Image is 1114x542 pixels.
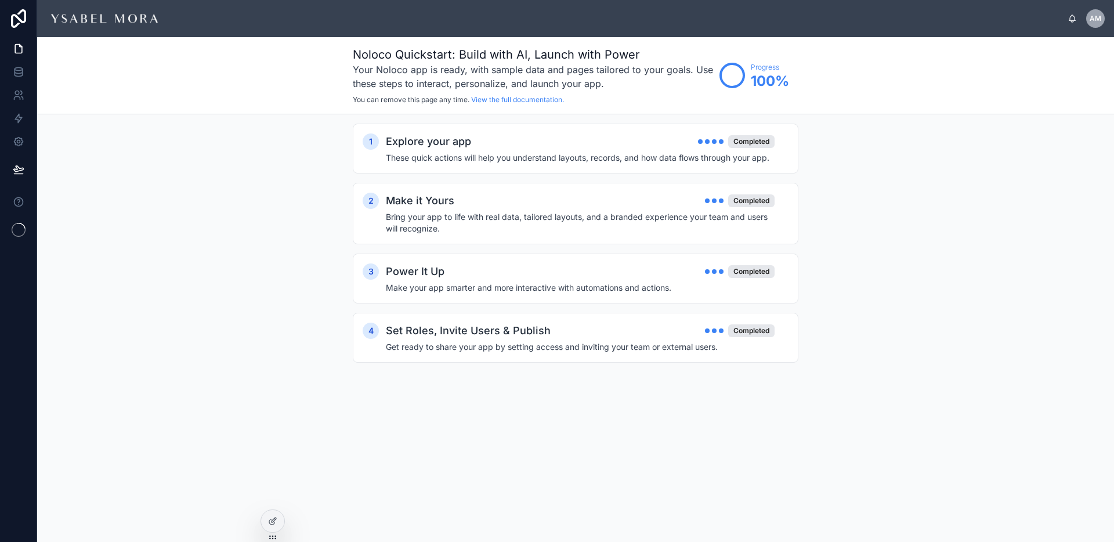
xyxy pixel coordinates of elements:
[471,95,564,104] a: View the full documentation.
[751,63,789,72] span: Progress
[353,63,714,91] h3: Your Noloco app is ready, with sample data and pages tailored to your goals. Use these steps to i...
[353,46,714,63] h1: Noloco Quickstart: Build with AI, Launch with Power
[46,9,162,28] img: App logo
[751,72,789,91] span: 100 %
[1090,14,1101,23] span: AM
[353,95,469,104] span: You can remove this page any time.
[172,16,1068,21] div: scrollable content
